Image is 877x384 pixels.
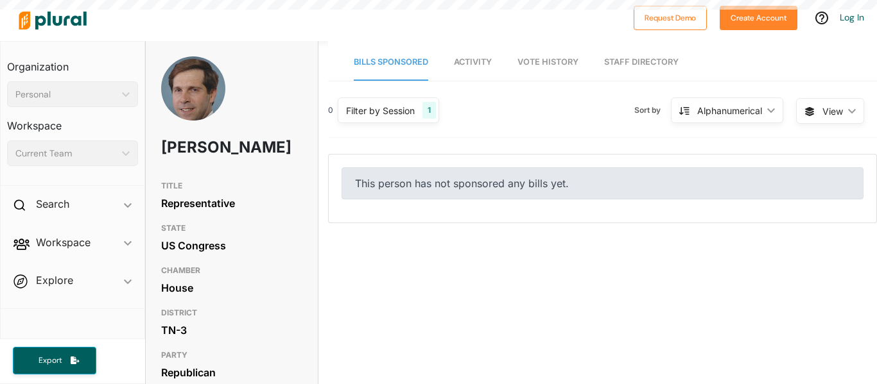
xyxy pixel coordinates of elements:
[328,104,333,116] div: 0
[342,167,864,199] div: This person has not sponsored any bills yet.
[720,10,797,24] a: Create Account
[634,104,671,116] span: Sort by
[161,321,302,340] div: TN-3
[161,128,246,167] h1: [PERSON_NAME]
[15,147,117,160] div: Current Team
[454,57,492,67] span: Activity
[354,44,428,81] a: Bills Sponsored
[161,347,302,363] h3: PARTY
[517,57,578,67] span: Vote History
[697,104,762,117] div: Alphanumerical
[30,355,71,366] span: Export
[161,56,225,135] img: Headshot of Chuck Fleischmann
[161,278,302,297] div: House
[161,305,302,321] h3: DISTRICT
[161,221,302,236] h3: STATE
[346,104,415,117] div: Filter by Session
[161,178,302,194] h3: TITLE
[604,44,679,81] a: Staff Directory
[634,10,707,24] a: Request Demo
[517,44,578,81] a: Vote History
[161,263,302,278] h3: CHAMBER
[822,104,843,118] span: View
[15,88,117,101] div: Personal
[454,44,492,81] a: Activity
[161,363,302,382] div: Republican
[161,236,302,255] div: US Congress
[422,102,436,119] div: 1
[7,107,138,135] h3: Workspace
[634,6,707,30] button: Request Demo
[161,194,302,213] div: Representative
[36,197,69,211] h2: Search
[7,48,138,76] h3: Organization
[13,347,96,374] button: Export
[720,6,797,30] button: Create Account
[840,12,864,23] a: Log In
[354,57,428,67] span: Bills Sponsored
